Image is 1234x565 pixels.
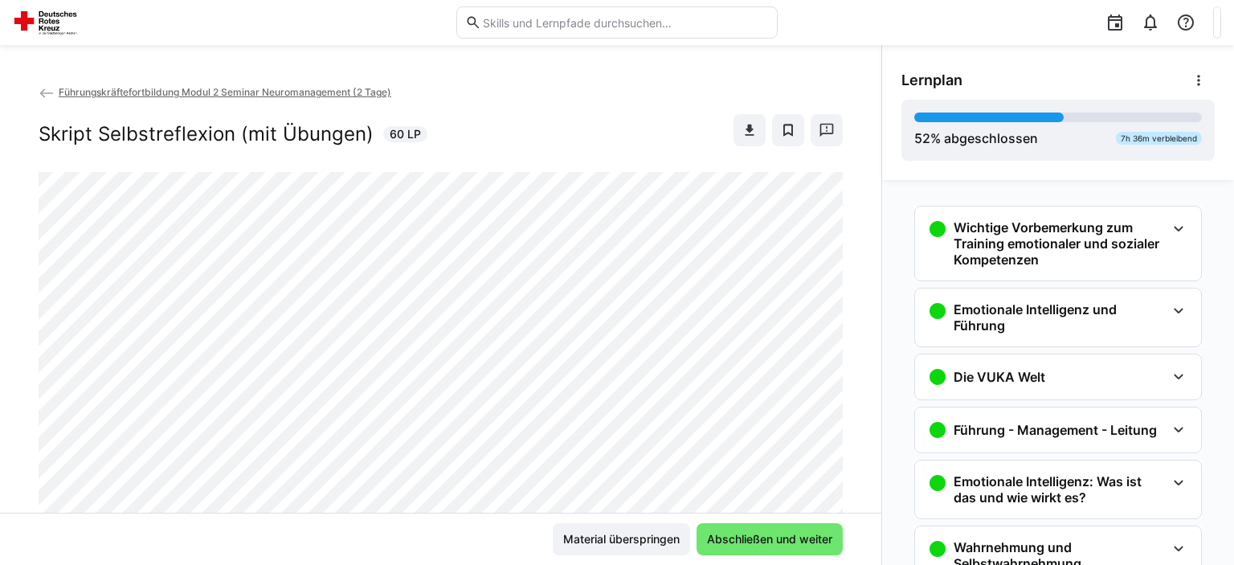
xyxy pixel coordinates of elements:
[954,369,1045,385] h3: Die VUKA Welt
[954,301,1166,334] h3: Emotionale Intelligenz und Führung
[1116,132,1202,145] div: 7h 36m verbleibend
[705,531,835,547] span: Abschließen und weiter
[561,531,682,547] span: Material überspringen
[954,422,1157,438] h3: Führung - Management - Leitung
[697,523,843,555] button: Abschließen und weiter
[901,72,962,89] span: Lernplan
[39,122,374,146] h2: Skript Selbstreflexion (mit Übungen)
[390,126,421,142] span: 60 LP
[39,86,391,98] a: Führungskräftefortbildung Modul 2 Seminar Neuromanagement (2 Tage)
[59,86,391,98] span: Führungskräftefortbildung Modul 2 Seminar Neuromanagement (2 Tage)
[553,523,690,555] button: Material überspringen
[954,219,1166,268] h3: Wichtige Vorbemerkung zum Training emotionaler und sozialer Kompetenzen
[914,129,1038,148] div: % abgeschlossen
[954,473,1166,506] h3: Emotionale Intelligenz: Was ist das und wie wirkt es?
[914,130,930,146] span: 52
[481,15,769,30] input: Skills und Lernpfade durchsuchen…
